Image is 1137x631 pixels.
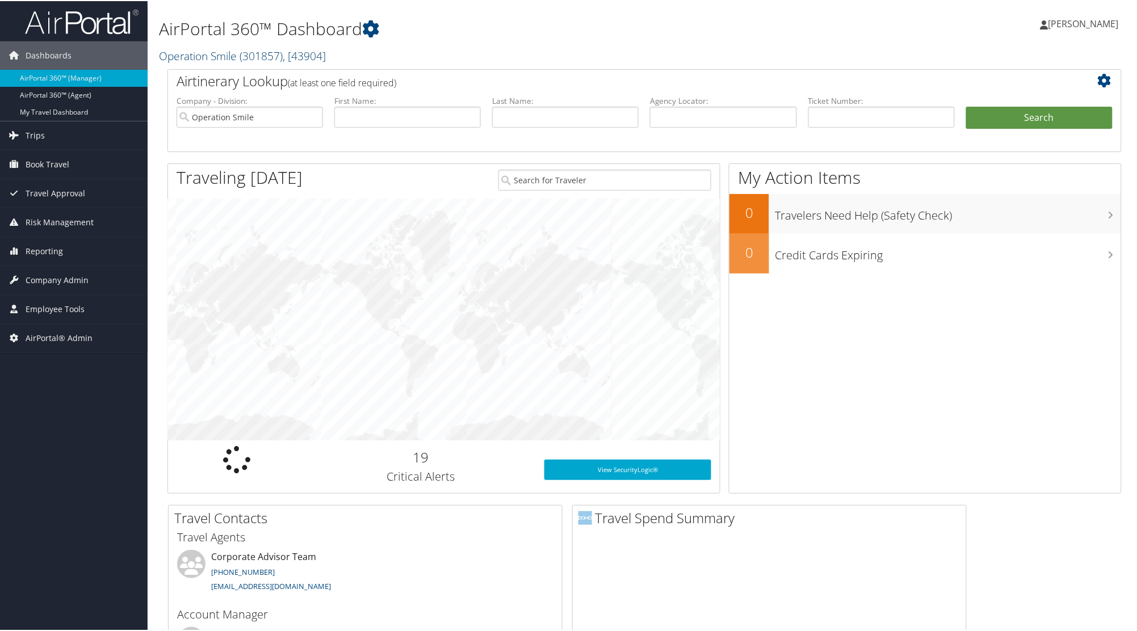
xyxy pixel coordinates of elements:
[729,202,769,221] h2: 0
[177,70,1033,90] h2: Airtinerary Lookup
[729,193,1121,233] a: 0Travelers Need Help (Safety Check)
[775,201,1121,222] h3: Travelers Need Help (Safety Check)
[808,94,955,106] label: Ticket Number:
[171,549,366,604] li: Corporate Advisor Team
[1048,16,1119,29] span: [PERSON_NAME]
[283,47,326,62] span: , [ 43904 ]
[498,169,711,190] input: Search for Traveler
[314,468,527,483] h3: Critical Alerts
[240,47,283,62] span: ( 301857 )
[775,241,1121,262] h3: Credit Cards Expiring
[26,265,89,293] span: Company Admin
[1040,6,1130,40] a: [PERSON_NAME]
[26,178,85,207] span: Travel Approval
[966,106,1113,128] button: Search
[729,242,769,261] h2: 0
[26,294,85,322] span: Employee Tools
[159,47,326,62] a: Operation Smile
[211,580,331,590] a: [EMAIL_ADDRESS][DOMAIN_NAME]
[159,16,807,40] h1: AirPortal 360™ Dashboard
[26,323,93,351] span: AirPortal® Admin
[288,75,396,88] span: (at least one field required)
[211,566,275,576] a: [PHONE_NUMBER]
[26,149,69,178] span: Book Travel
[492,94,639,106] label: Last Name:
[544,458,711,479] a: View SecurityLogic®
[729,233,1121,272] a: 0Credit Cards Expiring
[314,447,527,466] h2: 19
[578,510,592,524] img: domo-logo.png
[174,507,562,527] h2: Travel Contacts
[177,605,553,621] h3: Account Manager
[26,120,45,149] span: Trips
[334,94,481,106] label: First Name:
[26,40,72,69] span: Dashboards
[26,207,94,235] span: Risk Management
[729,165,1121,188] h1: My Action Items
[26,236,63,264] span: Reporting
[177,165,303,188] h1: Traveling [DATE]
[25,7,139,34] img: airportal-logo.png
[177,528,553,544] h3: Travel Agents
[650,94,796,106] label: Agency Locator:
[177,94,323,106] label: Company - Division:
[578,507,966,527] h2: Travel Spend Summary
